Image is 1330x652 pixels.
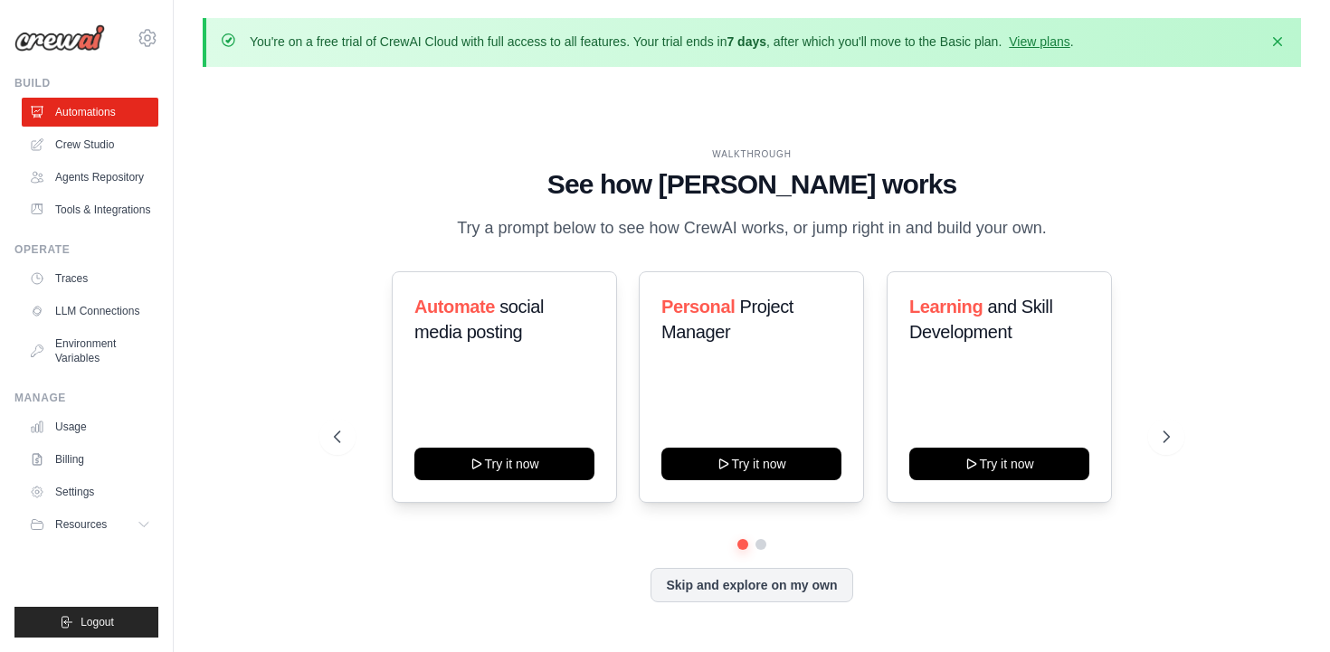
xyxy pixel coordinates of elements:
a: View plans [1009,34,1069,49]
a: Environment Variables [22,329,158,373]
span: social media posting [414,297,544,342]
a: Tools & Integrations [22,195,158,224]
a: Billing [22,445,158,474]
button: Try it now [414,448,594,480]
div: WALKTHROUGH [334,147,1169,161]
p: Try a prompt below to see how CrewAI works, or jump right in and build your own. [448,215,1056,241]
p: You're on a free trial of CrewAI Cloud with full access to all features. Your trial ends in , aft... [250,33,1074,51]
a: Automations [22,98,158,127]
span: Resources [55,517,107,532]
h1: See how [PERSON_NAME] works [334,168,1169,201]
button: Resources [22,510,158,539]
span: Project Manager [661,297,793,342]
span: and Skill Development [909,297,1052,342]
a: Crew Studio [22,130,158,159]
div: Build [14,76,158,90]
button: Try it now [909,448,1089,480]
a: Settings [22,477,158,506]
div: Operate [14,242,158,257]
a: Agents Repository [22,163,158,192]
span: Automate [414,297,495,317]
button: Logout [14,607,158,638]
span: Personal [661,297,735,317]
img: Logo [14,24,105,52]
a: Usage [22,412,158,441]
div: Manage [14,391,158,405]
a: Traces [22,264,158,293]
span: Learning [909,297,983,317]
button: Try it now [661,448,841,480]
a: LLM Connections [22,297,158,326]
strong: 7 days [727,34,766,49]
span: Logout [81,615,114,629]
button: Skip and explore on my own [651,568,852,602]
iframe: Chat Widget [1240,565,1330,652]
